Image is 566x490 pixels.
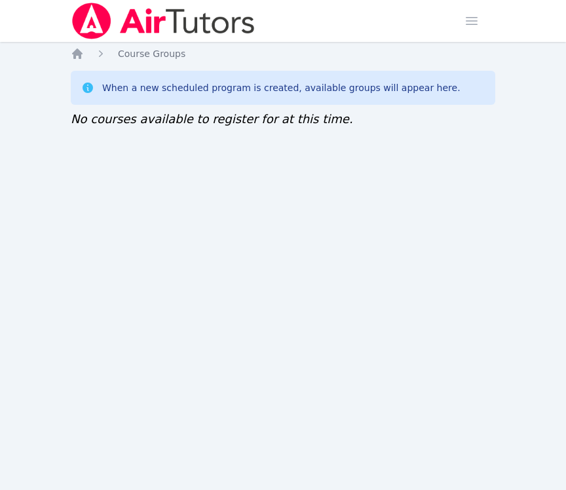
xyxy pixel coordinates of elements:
[118,48,185,59] span: Course Groups
[71,47,495,60] nav: Breadcrumb
[102,81,461,94] div: When a new scheduled program is created, available groups will appear here.
[71,3,256,39] img: Air Tutors
[118,47,185,60] a: Course Groups
[71,112,353,126] span: No courses available to register for at this time.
